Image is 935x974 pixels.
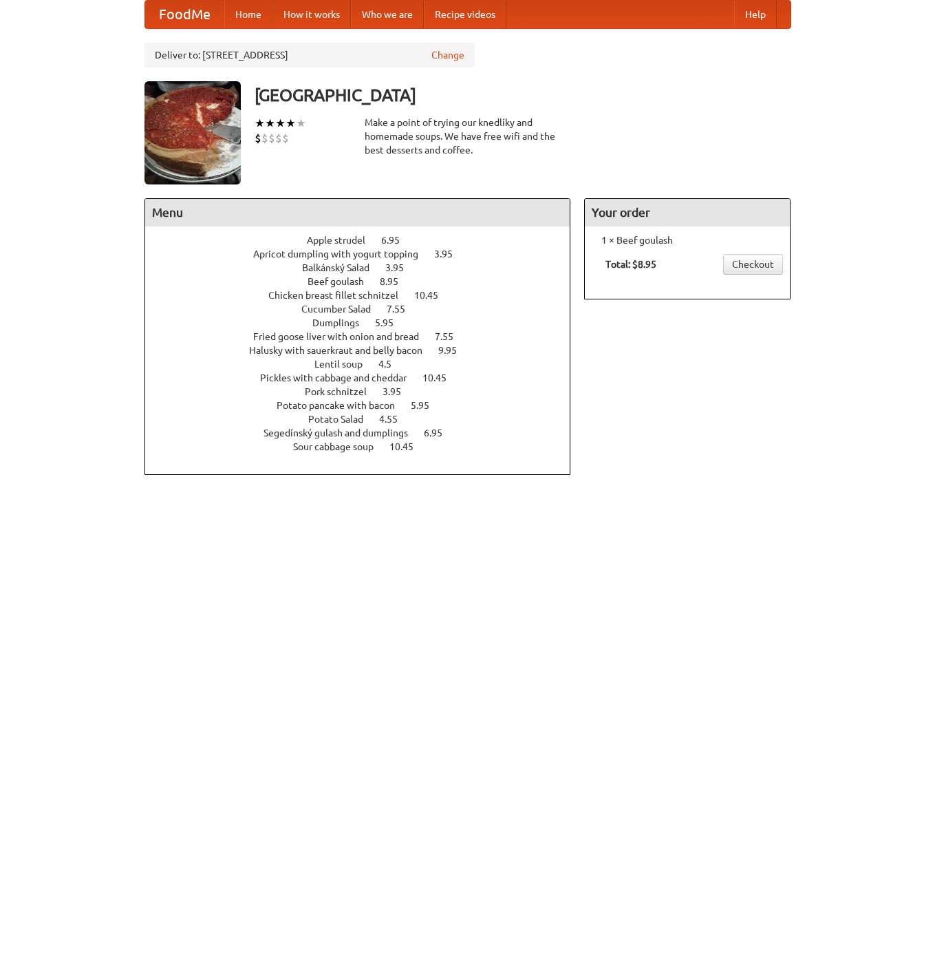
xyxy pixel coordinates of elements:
[293,441,387,452] span: Sour cabbage soup
[312,317,419,328] a: Dumplings 5.95
[434,248,466,260] span: 3.95
[282,131,289,146] li: $
[411,400,443,411] span: 5.95
[734,1,777,28] a: Help
[145,1,224,28] a: FoodMe
[435,331,467,342] span: 7.55
[260,372,420,383] span: Pickles with cabbage and cheddar
[305,386,380,397] span: Pork schnitzel
[224,1,272,28] a: Home
[293,441,439,452] a: Sour cabbage soup 10.45
[351,1,424,28] a: Who we are
[249,345,482,356] a: Halusky with sauerkraut and belly bacon 9.95
[286,116,296,131] li: ★
[260,372,472,383] a: Pickles with cabbage and cheddar 10.45
[424,427,456,438] span: 6.95
[305,386,427,397] a: Pork schnitzel 3.95
[255,81,791,109] h3: [GEOGRAPHIC_DATA]
[265,116,275,131] li: ★
[253,248,478,260] a: Apricot dumpling with yogurt topping 3.95
[255,131,261,146] li: $
[365,116,571,157] div: Make a point of trying our knedlíky and homemade soups. We have free wifi and the best desserts a...
[277,400,409,411] span: Potato pancake with bacon
[272,1,351,28] a: How it works
[387,304,419,315] span: 7.55
[389,441,427,452] span: 10.45
[253,331,479,342] a: Fried goose liver with onion and bread 7.55
[264,427,422,438] span: Segedínský gulash and dumplings
[585,199,790,226] h4: Your order
[249,345,436,356] span: Halusky with sauerkraut and belly bacon
[431,48,464,62] a: Change
[424,1,506,28] a: Recipe videos
[307,235,425,246] a: Apple strudel 6.95
[268,290,464,301] a: Chicken breast fillet schnitzel 10.45
[308,414,423,425] a: Potato Salad 4.55
[385,262,418,273] span: 3.95
[275,116,286,131] li: ★
[145,199,570,226] h4: Menu
[438,345,471,356] span: 9.95
[422,372,460,383] span: 10.45
[253,248,432,260] span: Apricot dumpling with yogurt topping
[144,81,241,184] img: angular.jpg
[301,304,431,315] a: Cucumber Salad 7.55
[307,235,379,246] span: Apple strudel
[277,400,455,411] a: Potato pancake with bacon 5.95
[296,116,306,131] li: ★
[275,131,282,146] li: $
[414,290,452,301] span: 10.45
[308,276,424,287] a: Beef goulash 8.95
[378,359,405,370] span: 4.5
[592,233,783,247] li: 1 × Beef goulash
[312,317,373,328] span: Dumplings
[375,317,407,328] span: 5.95
[255,116,265,131] li: ★
[261,131,268,146] li: $
[383,386,415,397] span: 3.95
[605,259,656,270] b: Total: $8.95
[253,331,433,342] span: Fried goose liver with onion and bread
[381,235,413,246] span: 6.95
[308,276,378,287] span: Beef goulash
[314,359,376,370] span: Lentil soup
[301,304,385,315] span: Cucumber Salad
[302,262,429,273] a: Balkánský Salad 3.95
[379,414,411,425] span: 4.55
[723,254,783,275] a: Checkout
[268,131,275,146] li: $
[314,359,417,370] a: Lentil soup 4.5
[264,427,468,438] a: Segedínský gulash and dumplings 6.95
[144,43,475,67] div: Deliver to: [STREET_ADDRESS]
[302,262,383,273] span: Balkánský Salad
[268,290,412,301] span: Chicken breast fillet schnitzel
[380,276,412,287] span: 8.95
[308,414,377,425] span: Potato Salad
